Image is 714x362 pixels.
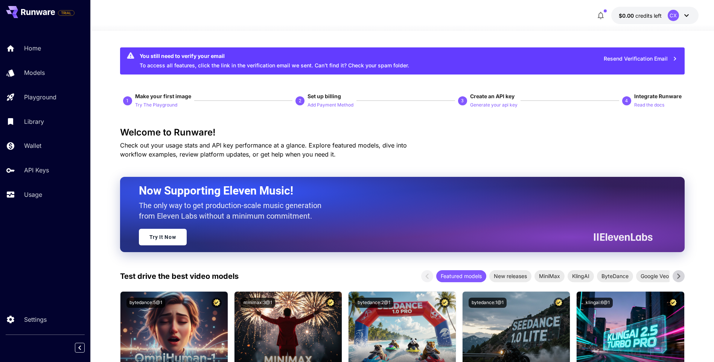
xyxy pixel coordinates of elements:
span: KlingAI [568,272,594,280]
div: Collapse sidebar [81,341,90,354]
div: Google Veo [636,270,673,282]
p: Library [24,117,44,126]
button: Generate your api key [470,100,518,109]
p: Try The Playground [135,102,177,109]
button: Certified Model – Vetted for best performance and includes a commercial license. [554,298,564,308]
span: Check out your usage stats and API key performance at a glance. Explore featured models, dive int... [120,141,407,158]
button: Certified Model – Vetted for best performance and includes a commercial license. [212,298,222,308]
a: Try It Now [139,229,187,245]
div: To access all features, click the link in the verification email we sent. Can’t find it? Check yo... [140,50,409,72]
button: Add Payment Method [308,100,353,109]
p: Usage [24,190,42,199]
button: bytedance:5@1 [126,298,165,308]
p: Test drive the best video models [120,271,239,282]
button: bytedance:2@1 [355,298,393,308]
button: Resend Verification Email [600,51,682,67]
p: Settings [24,315,47,324]
span: Make your first image [135,93,191,99]
p: 4 [625,97,628,104]
button: minimax:3@1 [241,298,275,308]
button: Collapse sidebar [75,343,85,353]
span: Featured models [436,272,486,280]
button: Certified Model – Vetted for best performance and includes a commercial license. [326,298,336,308]
p: Generate your api key [470,102,518,109]
button: Certified Model – Vetted for best performance and includes a commercial license. [440,298,450,308]
div: You still need to verify your email [140,52,409,60]
p: Home [24,44,41,53]
div: Featured models [436,270,486,282]
div: MiniMax [534,270,565,282]
p: Read the docs [634,102,664,109]
button: Read the docs [634,100,664,109]
p: 3 [461,97,464,104]
span: Set up billing [308,93,341,99]
p: API Keys [24,166,49,175]
div: $0.00 [619,12,662,20]
p: 1 [126,97,129,104]
p: The only way to get production-scale music generation from Eleven Labs without a minimum commitment. [139,200,327,221]
div: New releases [489,270,531,282]
button: Try The Playground [135,100,177,109]
p: Add Payment Method [308,102,353,109]
p: Playground [24,93,56,102]
div: KlingAI [568,270,594,282]
span: credits left [635,12,662,19]
div: ByteDance [597,270,633,282]
span: Google Veo [636,272,673,280]
span: ByteDance [597,272,633,280]
button: Certified Model – Vetted for best performance and includes a commercial license. [668,298,678,308]
div: CX [668,10,679,21]
button: bytedance:1@1 [469,298,507,308]
p: 2 [299,97,301,104]
span: Create an API key [470,93,515,99]
span: Add your payment card to enable full platform functionality. [58,8,75,17]
span: TRIAL [58,10,74,16]
p: Wallet [24,141,41,150]
h3: Welcome to Runware! [120,127,685,138]
p: Models [24,68,45,77]
span: $0.00 [619,12,635,19]
h2: Now Supporting Eleven Music! [139,184,647,198]
span: MiniMax [534,272,565,280]
button: klingai:6@1 [583,298,613,308]
button: $0.00CX [611,7,699,24]
span: New releases [489,272,531,280]
span: Integrate Runware [634,93,682,99]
